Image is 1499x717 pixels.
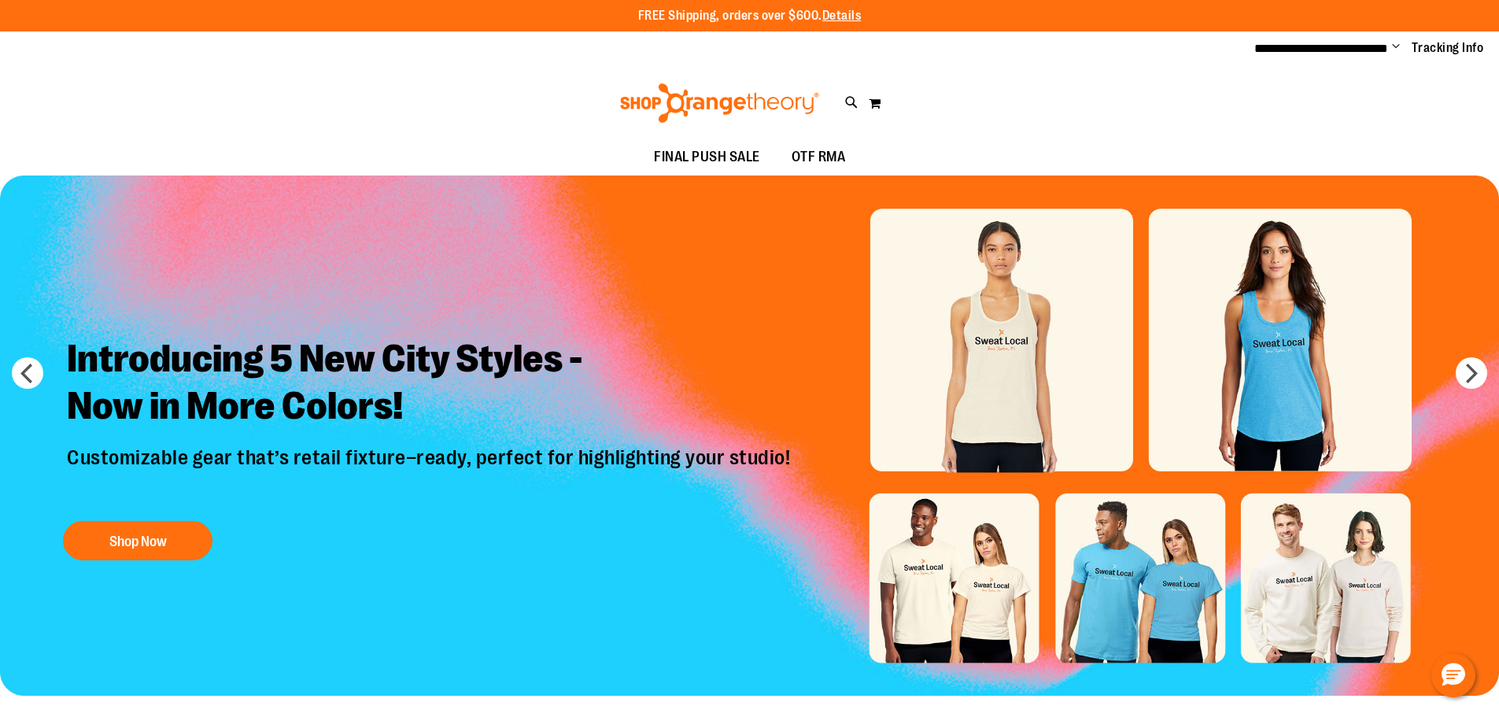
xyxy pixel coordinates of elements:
[792,139,846,175] span: OTF RMA
[55,323,806,567] a: Introducing 5 New City Styles -Now in More Colors! Customizable gear that’s retail fixture–ready,...
[55,445,806,504] p: Customizable gear that’s retail fixture–ready, perfect for highlighting your studio!
[822,9,862,23] a: Details
[638,139,776,176] a: FINAL PUSH SALE
[1412,39,1484,57] a: Tracking Info
[12,357,43,389] button: prev
[1392,40,1400,56] button: Account menu
[55,323,806,445] h2: Introducing 5 New City Styles - Now in More Colors!
[1456,357,1487,389] button: next
[618,83,821,123] img: Shop Orangetheory
[638,7,862,25] p: FREE Shipping, orders over $600.
[1431,653,1475,697] button: Hello, have a question? Let’s chat.
[776,139,862,176] a: OTF RMA
[63,521,212,560] button: Shop Now
[654,139,760,175] span: FINAL PUSH SALE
